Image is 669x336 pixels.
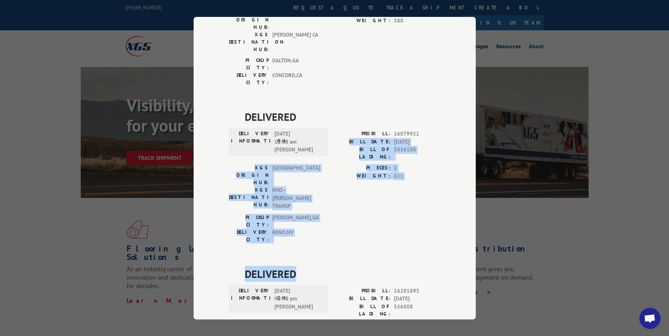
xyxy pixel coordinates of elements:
span: [DATE] 02:40 pm [PERSON_NAME] [274,287,322,311]
span: 556008 [394,303,440,317]
span: [PERSON_NAME] CA [272,31,320,53]
label: DELIVERY INFORMATION: [231,130,271,154]
span: [DATE] 11:30 am [PERSON_NAME] [274,130,322,154]
label: BILL DATE: [335,138,390,146]
label: WEIGHT: [335,172,390,180]
span: 16281893 [394,287,440,295]
span: DALTON , GA [272,57,320,71]
div: Open chat [639,308,661,329]
label: XGS ORIGIN HUB: [229,9,269,31]
label: XGS DESTINATION HUB: [229,186,269,210]
label: DELIVERY CITY: [229,228,269,243]
label: BILL OF LADING: [335,146,390,161]
span: RNO - [PERSON_NAME] TRANSP [272,186,320,210]
label: XGS ORIGIN HUB: [229,164,269,186]
span: 16079921 [394,130,440,138]
span: 611 [394,172,440,180]
label: PICKUP CITY: [229,213,269,228]
span: [GEOGRAPHIC_DATA] [272,164,320,186]
span: 3036180 [394,146,440,161]
label: DELIVERY INFORMATION: [231,287,271,311]
label: BILL OF LADING: [335,303,390,317]
span: CONCORD , CA [272,71,320,86]
span: [PERSON_NAME] , GA [272,213,320,228]
span: 380 [394,17,440,25]
label: PROBILL: [335,130,390,138]
span: [DATE] [394,295,440,303]
label: WEIGHT: [335,17,390,25]
span: [DATE] [394,138,440,146]
label: PIECES: [335,164,390,172]
label: DELIVERY CITY: [229,71,269,86]
span: [GEOGRAPHIC_DATA] [272,9,320,31]
label: XGS DESTINATION HUB: [229,31,269,53]
label: PROBILL: [335,287,390,295]
label: PICKUP CITY: [229,57,269,71]
span: DELIVERED [245,109,440,125]
span: DELIVERED [245,266,440,281]
span: 1 [394,164,440,172]
label: BILL DATE: [335,295,390,303]
span: RENO , NV [272,228,320,243]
